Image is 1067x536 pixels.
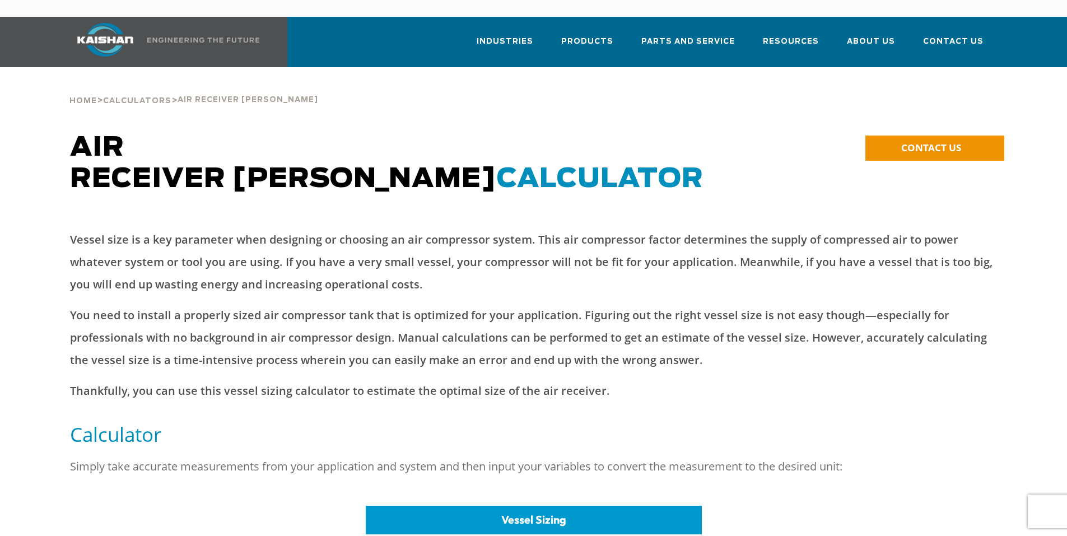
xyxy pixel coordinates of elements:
a: Products [561,27,613,65]
p: Vessel size is a key parameter when designing or choosing an air compressor system. This air comp... [70,229,998,296]
span: Parts and Service [641,35,735,48]
a: Home [69,95,97,105]
span: Calculators [103,97,171,105]
a: CONTACT US [865,136,1004,161]
img: Engineering the future [147,38,259,43]
span: Products [561,35,613,48]
p: You need to install a properly sized air compressor tank that is optimized for your application. ... [70,304,998,371]
img: kaishan logo [63,23,147,57]
span: Contact Us [923,35,984,48]
p: Simply take accurate measurements from your application and system and then input your variables ... [70,455,998,478]
a: Resources [763,27,819,65]
h5: Calculator [70,422,998,447]
span: About Us [847,35,895,48]
span: Resources [763,35,819,48]
a: About Us [847,27,895,65]
span: Vessel Sizing [501,512,566,526]
span: Industries [477,35,533,48]
a: Parts and Service [641,27,735,65]
div: > > [69,67,318,110]
span: CALCULATOR [497,166,703,193]
span: AIR RECEIVER [PERSON_NAME] [178,96,318,104]
span: AIR RECEIVER [PERSON_NAME] [70,134,703,193]
span: Home [69,97,97,105]
span: CONTACT US [901,141,961,154]
a: Contact Us [923,27,984,65]
a: Calculators [103,95,171,105]
a: Kaishan USA [63,17,262,67]
a: Industries [477,27,533,65]
p: Thankfully, you can use this vessel sizing calculator to estimate the optimal size of the air rec... [70,380,998,402]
